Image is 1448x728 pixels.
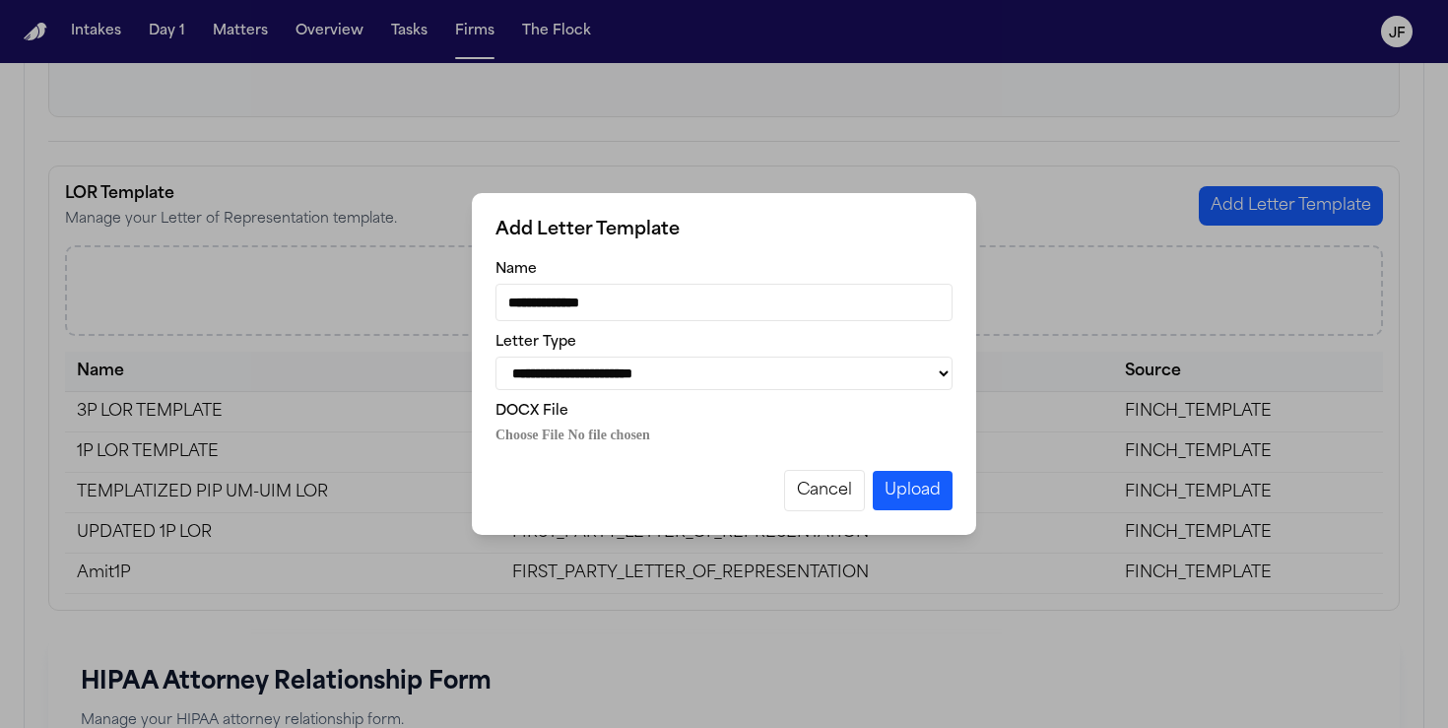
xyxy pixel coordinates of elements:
select: Letter Type [495,357,953,390]
button: Upload [873,471,953,510]
label: Name [495,260,953,321]
input: Name [495,284,953,321]
button: Cancel [784,470,865,511]
label: Letter Type [495,333,953,390]
label: DOCX File [495,402,953,446]
input: DOCX File [495,426,953,445]
h3: Add Letter Template [495,217,953,244]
